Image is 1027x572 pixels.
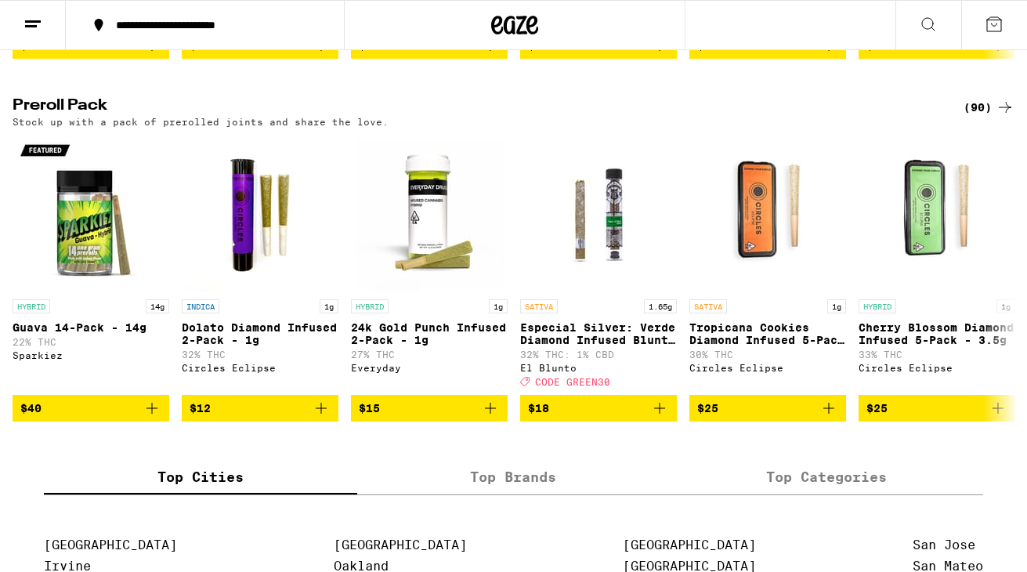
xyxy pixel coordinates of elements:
[44,461,357,494] label: Top Cities
[351,363,508,373] div: Everyday
[859,135,1015,291] img: Circles Eclipse - Cherry Blossom Diamond Infused 5-Pack - 3.5g
[182,321,338,346] p: Dolato Diamond Infused 2-Pack - 1g
[520,135,677,291] img: El Blunto - Especial Silver: Verde Diamond Infused Blunt - 1.65g
[520,299,558,313] p: SATIVA
[359,402,380,415] span: $15
[859,299,896,313] p: HYBRID
[689,299,727,313] p: SATIVA
[689,321,846,346] p: Tropicana Cookies Diamond Infused 5-Pack - 3.5g
[351,135,508,291] img: Everyday - 24k Gold Punch Infused 2-Pack - 1g
[859,349,1015,360] p: 33% THC
[827,299,846,313] p: 1g
[13,395,169,422] button: Add to bag
[351,321,508,346] p: 24k Gold Punch Infused 2-Pack - 1g
[623,538,756,552] a: [GEOGRAPHIC_DATA]
[351,349,508,360] p: 27% THC
[182,395,338,422] button: Add to bag
[13,350,169,360] div: Sparkiez
[520,349,677,360] p: 32% THC: 1% CBD
[320,299,338,313] p: 1g
[964,98,1014,117] a: (90)
[13,337,169,347] p: 22% THC
[351,395,508,422] button: Add to bag
[351,299,389,313] p: HYBRID
[913,538,975,552] a: San Jose
[9,11,113,24] span: Hi. Need any help?
[13,98,938,117] h2: Preroll Pack
[489,299,508,313] p: 1g
[520,135,677,395] a: Open page for Especial Silver: Verde Diamond Infused Blunt - 1.65g from El Blunto
[697,402,718,415] span: $25
[520,363,677,373] div: El Blunto
[351,135,508,395] a: Open page for 24k Gold Punch Infused 2-Pack - 1g from Everyday
[13,299,50,313] p: HYBRID
[44,538,177,552] a: [GEOGRAPHIC_DATA]
[859,321,1015,346] p: Cherry Blossom Diamond Infused 5-Pack - 3.5g
[689,135,846,291] img: Circles Eclipse - Tropicana Cookies Diamond Infused 5-Pack - 3.5g
[13,117,389,127] p: Stock up with a pack of prerolled joints and share the love.
[182,135,338,291] img: Circles Eclipse - Dolato Diamond Infused 2-Pack - 1g
[859,135,1015,395] a: Open page for Cherry Blossom Diamond Infused 5-Pack - 3.5g from Circles Eclipse
[866,402,888,415] span: $25
[689,363,846,373] div: Circles Eclipse
[520,321,677,346] p: Especial Silver: Verde Diamond Infused Blunt - 1.65g
[520,395,677,422] button: Add to bag
[182,363,338,373] div: Circles Eclipse
[859,363,1015,373] div: Circles Eclipse
[20,402,42,415] span: $40
[996,299,1015,313] p: 1g
[859,395,1015,422] button: Add to bag
[13,135,169,395] a: Open page for Guava 14-Pack - 14g from Sparkiez
[13,321,169,334] p: Guava 14-Pack - 14g
[357,461,671,494] label: Top Brands
[689,349,846,360] p: 30% THC
[334,538,467,552] a: [GEOGRAPHIC_DATA]
[182,135,338,395] a: Open page for Dolato Diamond Infused 2-Pack - 1g from Circles Eclipse
[146,299,169,313] p: 14g
[644,299,677,313] p: 1.65g
[13,135,169,291] img: Sparkiez - Guava 14-Pack - 14g
[182,299,219,313] p: INDICA
[44,461,984,495] div: tabs
[670,461,983,494] label: Top Categories
[528,402,549,415] span: $18
[689,395,846,422] button: Add to bag
[535,377,610,387] span: CODE GREEN30
[182,349,338,360] p: 32% THC
[689,135,846,395] a: Open page for Tropicana Cookies Diamond Infused 5-Pack - 3.5g from Circles Eclipse
[190,402,211,415] span: $12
